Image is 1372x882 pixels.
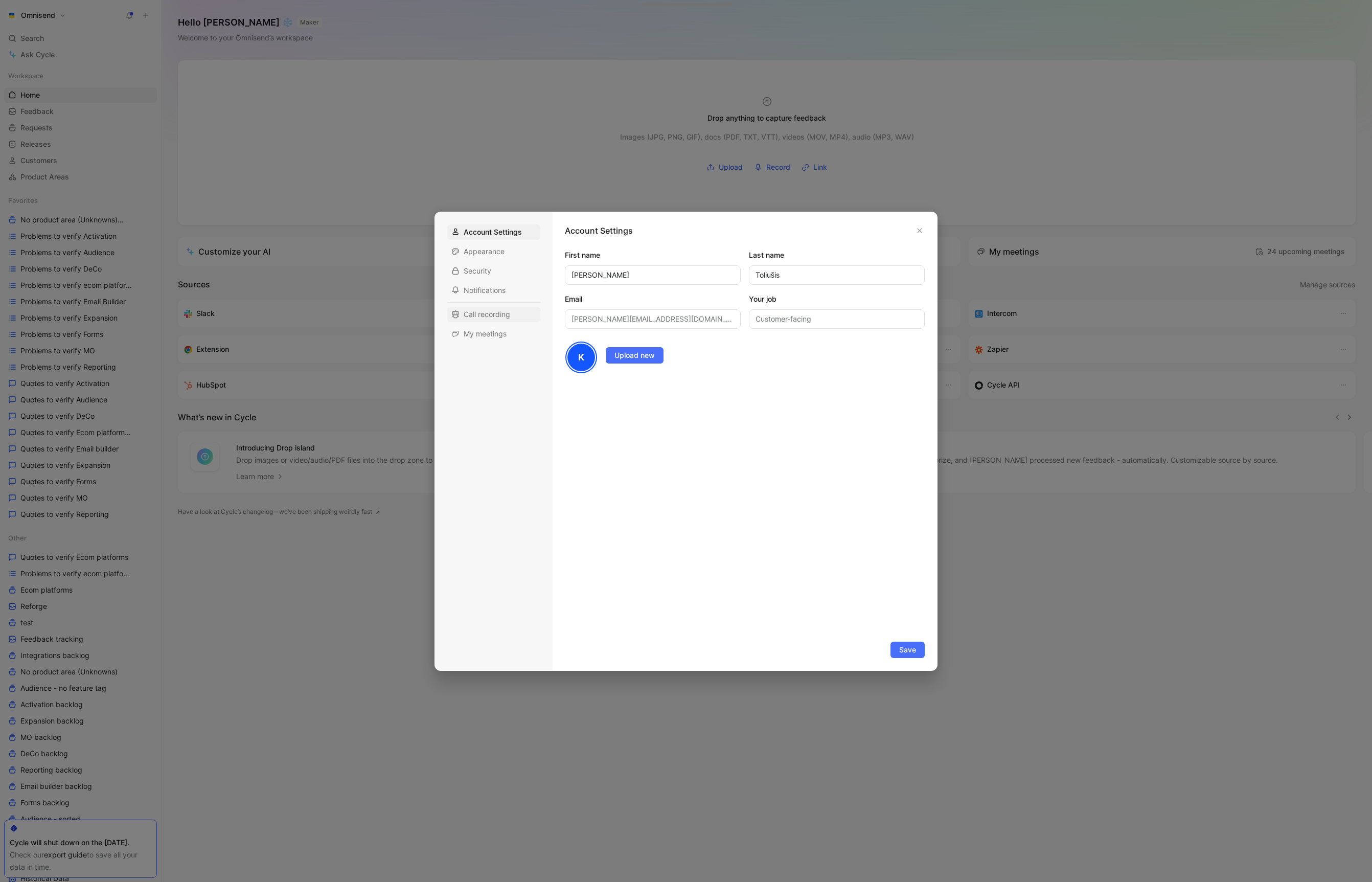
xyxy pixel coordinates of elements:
[899,644,916,656] span: Save
[614,349,655,361] span: Upload new
[464,285,506,296] span: Notifications
[566,343,596,372] div: K
[565,249,741,261] label: First name
[447,224,540,240] div: Account Settings
[749,293,925,305] label: Your job
[749,249,925,261] label: Last name
[565,293,741,305] label: Email
[464,246,505,257] span: Appearance
[606,347,664,364] button: Upload new
[890,642,925,658] button: Save
[464,309,510,320] span: Call recording
[447,244,540,259] div: Appearance
[464,227,522,237] span: Account Settings
[447,307,540,322] div: Call recording
[447,326,540,342] div: My meetings
[464,266,491,276] span: Security
[565,224,633,237] h1: Account Settings
[447,263,540,279] div: Security
[464,329,507,339] span: My meetings
[447,283,540,298] div: Notifications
